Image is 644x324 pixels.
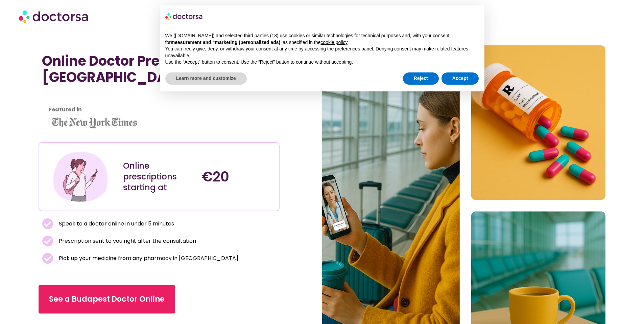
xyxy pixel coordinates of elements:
button: Learn more and customize [165,72,247,85]
img: Illustration depicting a young woman in a casual outfit, engaged with her smartphone. She has a p... [52,148,109,206]
strong: Featured in [49,106,82,113]
strong: measurement and “marketing (personalized ads)” [171,40,283,45]
iframe: Customer reviews powered by Trustpilot [42,92,143,100]
div: Online prescriptions starting at [123,160,195,193]
a: See a Budapest Doctor Online [39,285,175,314]
button: Reject [403,72,439,85]
span: Speak to a doctor online in under 5 minutes [57,219,174,229]
a: cookie policy [320,40,347,45]
span: See a Budapest Doctor Online [49,294,165,305]
h4: €20 [202,169,274,185]
p: Use the “Accept” button to consent. Use the “Reject” button to continue without accepting. [165,59,479,66]
p: We ([DOMAIN_NAME]) and selected third parties (13) use cookies or similar technologies for techni... [165,33,479,46]
span: Pick up your medicine from any pharmacy in [GEOGRAPHIC_DATA] [57,254,238,263]
p: You can freely give, deny, or withdraw your consent at any time by accessing the preferences pane... [165,46,479,59]
h1: Online Doctor Prescription in [GEOGRAPHIC_DATA] [42,53,276,85]
span: Prescription sent to you right after the consultation [57,236,196,246]
button: Accept [442,72,479,85]
img: logo [165,11,203,22]
iframe: Customer reviews powered by Trustpilot [42,100,276,108]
